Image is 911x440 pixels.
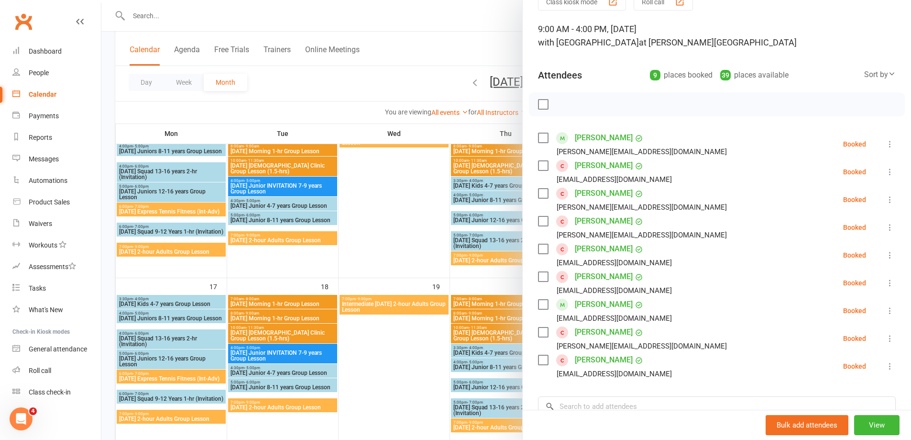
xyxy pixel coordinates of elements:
[843,196,866,203] div: Booked
[29,263,76,271] div: Assessments
[29,134,52,141] div: Reports
[29,306,63,314] div: What's New
[843,307,866,314] div: Booked
[720,70,731,80] div: 39
[843,252,866,259] div: Booked
[12,170,101,192] a: Automations
[557,201,727,214] div: [PERSON_NAME][EMAIL_ADDRESS][DOMAIN_NAME]
[575,297,633,312] a: [PERSON_NAME]
[575,130,633,146] a: [PERSON_NAME]
[843,224,866,231] div: Booked
[843,169,866,175] div: Booked
[843,335,866,342] div: Booked
[575,352,633,368] a: [PERSON_NAME]
[843,141,866,147] div: Booked
[639,37,797,47] span: at [PERSON_NAME][GEOGRAPHIC_DATA]
[650,70,660,80] div: 9
[575,269,633,284] a: [PERSON_NAME]
[575,214,633,229] a: [PERSON_NAME]
[12,338,101,360] a: General attendance kiosk mode
[557,284,672,297] div: [EMAIL_ADDRESS][DOMAIN_NAME]
[12,360,101,382] a: Roll call
[29,241,57,249] div: Workouts
[29,198,70,206] div: Product Sales
[12,148,101,170] a: Messages
[12,41,101,62] a: Dashboard
[12,84,101,105] a: Calendar
[12,256,101,278] a: Assessments
[12,299,101,321] a: What's New
[29,177,67,184] div: Automations
[538,68,582,82] div: Attendees
[10,407,33,430] iframe: Intercom live chat
[864,68,896,81] div: Sort by
[575,186,633,201] a: [PERSON_NAME]
[557,312,672,325] div: [EMAIL_ADDRESS][DOMAIN_NAME]
[12,278,101,299] a: Tasks
[575,158,633,173] a: [PERSON_NAME]
[854,415,900,435] button: View
[557,340,727,352] div: [PERSON_NAME][EMAIL_ADDRESS][DOMAIN_NAME]
[29,69,49,77] div: People
[12,192,101,213] a: Product Sales
[29,220,52,227] div: Waivers
[557,229,727,241] div: [PERSON_NAME][EMAIL_ADDRESS][DOMAIN_NAME]
[29,345,87,353] div: General attendance
[12,62,101,84] a: People
[29,112,59,120] div: Payments
[12,213,101,235] a: Waivers
[557,368,672,380] div: [EMAIL_ADDRESS][DOMAIN_NAME]
[575,325,633,340] a: [PERSON_NAME]
[650,68,713,82] div: places booked
[538,396,896,417] input: Search to add attendees
[843,363,866,370] div: Booked
[29,284,46,292] div: Tasks
[12,105,101,127] a: Payments
[557,257,672,269] div: [EMAIL_ADDRESS][DOMAIN_NAME]
[29,155,59,163] div: Messages
[12,127,101,148] a: Reports
[29,47,62,55] div: Dashboard
[12,382,101,403] a: Class kiosk mode
[29,90,56,98] div: Calendar
[12,235,101,256] a: Workouts
[720,68,789,82] div: places available
[843,280,866,286] div: Booked
[575,241,633,257] a: [PERSON_NAME]
[29,367,51,374] div: Roll call
[11,10,35,34] a: Clubworx
[557,173,672,186] div: [EMAIL_ADDRESS][DOMAIN_NAME]
[538,23,896,49] div: 9:00 AM - 4:00 PM, [DATE]
[538,37,639,47] span: with [GEOGRAPHIC_DATA]
[29,407,37,415] span: 4
[766,415,848,435] button: Bulk add attendees
[557,146,727,158] div: [PERSON_NAME][EMAIL_ADDRESS][DOMAIN_NAME]
[29,388,71,396] div: Class check-in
